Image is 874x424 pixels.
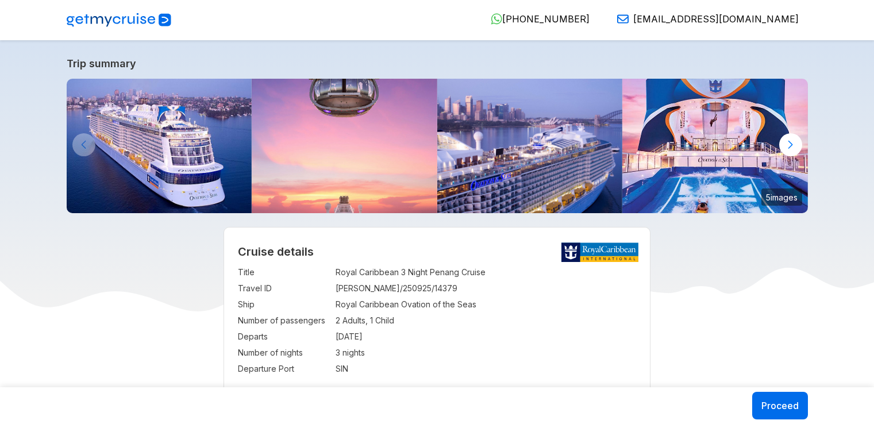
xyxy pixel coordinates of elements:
[238,313,330,329] td: Number of passengers
[67,79,252,213] img: ovation-exterior-back-aerial-sunset-port-ship.jpg
[238,245,636,259] h2: Cruise details
[330,296,336,313] td: :
[330,329,336,345] td: :
[238,264,330,280] td: Title
[330,280,336,296] td: :
[437,79,623,213] img: ovation-of-the-seas-departing-from-sydney.jpg
[633,13,799,25] span: [EMAIL_ADDRESS][DOMAIN_NAME]
[252,79,437,213] img: north-star-sunset-ovation-of-the-seas.jpg
[336,345,636,361] td: 3 nights
[491,13,502,25] img: WhatsApp
[238,329,330,345] td: Departs
[67,57,808,70] a: Trip summary
[761,188,802,206] small: 5 images
[502,13,590,25] span: [PHONE_NUMBER]
[238,361,330,377] td: Departure Port
[336,361,636,377] td: SIN
[336,264,636,280] td: Royal Caribbean 3 Night Penang Cruise
[336,313,636,329] td: 2 Adults, 1 Child
[238,280,330,296] td: Travel ID
[330,313,336,329] td: :
[336,296,636,313] td: Royal Caribbean Ovation of the Seas
[330,345,336,361] td: :
[336,280,636,296] td: [PERSON_NAME]/250925/14379
[336,329,636,345] td: [DATE]
[752,392,808,419] button: Proceed
[608,13,799,25] a: [EMAIL_ADDRESS][DOMAIN_NAME]
[482,13,590,25] a: [PHONE_NUMBER]
[238,296,330,313] td: Ship
[622,79,808,213] img: ovation-of-the-seas-flowrider-sunset.jpg
[617,13,629,25] img: Email
[330,264,336,280] td: :
[238,345,330,361] td: Number of nights
[330,361,336,377] td: :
